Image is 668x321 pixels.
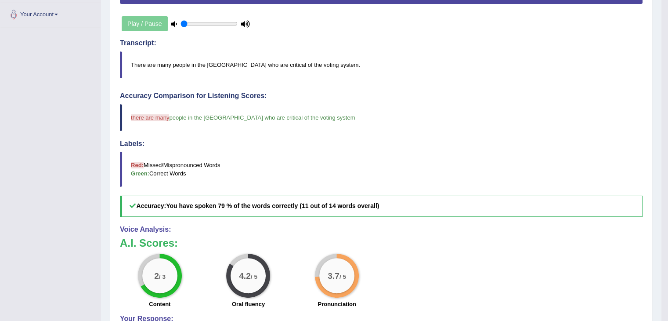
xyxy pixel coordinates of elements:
label: Oral fluency [232,300,265,308]
h4: Transcript: [120,39,643,47]
span: people in the [GEOGRAPHIC_DATA] who are critical of the voting system [169,114,355,121]
b: A.I. Scores: [120,237,178,249]
small: / 3 [159,273,166,280]
big: 2 [154,271,159,281]
b: Red: [131,162,144,168]
h5: Accuracy: [120,196,643,216]
span: there are many [131,114,169,121]
h4: Voice Analysis: [120,226,643,233]
small: / 5 [251,273,257,280]
big: 3.7 [328,271,339,281]
label: Pronunciation [318,300,356,308]
big: 4.2 [239,271,251,281]
label: Content [149,300,170,308]
blockquote: Missed/Mispronounced Words Correct Words [120,152,643,187]
a: Your Account [0,2,101,24]
b: Green: [131,170,149,177]
h4: Labels: [120,140,643,148]
h4: Accuracy Comparison for Listening Scores: [120,92,643,100]
blockquote: There are many people in the [GEOGRAPHIC_DATA] who are critical of the voting system. [120,51,643,78]
small: / 5 [339,273,346,280]
b: You have spoken 79 % of the words correctly (11 out of 14 words overall) [166,202,379,209]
